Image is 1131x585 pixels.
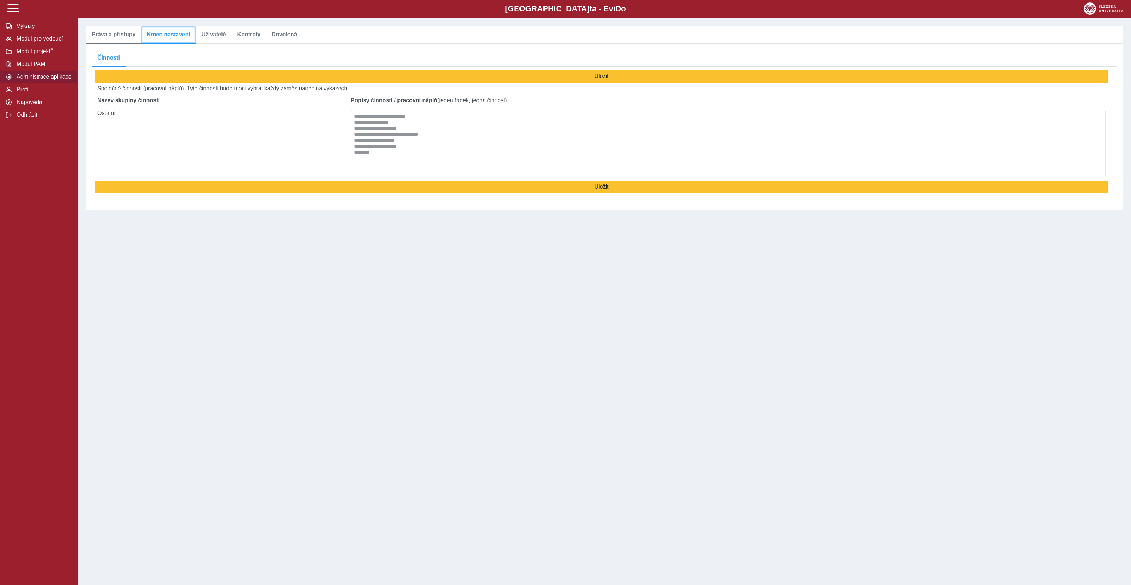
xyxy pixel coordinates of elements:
div: Ostatní [95,95,348,181]
span: Výkazy [14,23,72,29]
span: Kmen nastavení [147,32,190,37]
b: Popisy činností / pracovní náplň [351,97,437,103]
b: [GEOGRAPHIC_DATA] a - Evi [21,4,1110,13]
span: Práva a přístupy [92,32,136,37]
span: Uložit [98,184,1105,190]
button: Uložit [95,181,1108,193]
span: t [589,4,592,13]
span: Modul PAM [14,61,72,67]
span: Uživatelé [201,32,226,37]
span: D [615,4,621,13]
span: Kontroly [237,32,261,37]
span: Činnosti [97,55,120,61]
span: Profil [14,86,72,93]
div: Společné činnosti (pracovní náplň). Tyto činnosti bude moci vybrat každý zaměstnanec na výkazech. [95,83,1108,95]
span: o [621,4,626,13]
span: Nápověda [14,99,72,105]
span: Administrace aplikace [14,74,72,80]
span: Odhlásit [14,112,72,118]
img: logo_web_su.png [1084,2,1124,15]
div: (jeden řádek, jedna činnost) [348,95,1108,181]
span: Modul pro vedoucí [14,36,72,42]
span: Dovolená [272,32,297,37]
span: Uložit [98,73,1105,79]
b: Název skupiny činností [97,97,160,103]
span: Modul projektů [14,48,72,55]
button: Uložit [95,70,1108,83]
